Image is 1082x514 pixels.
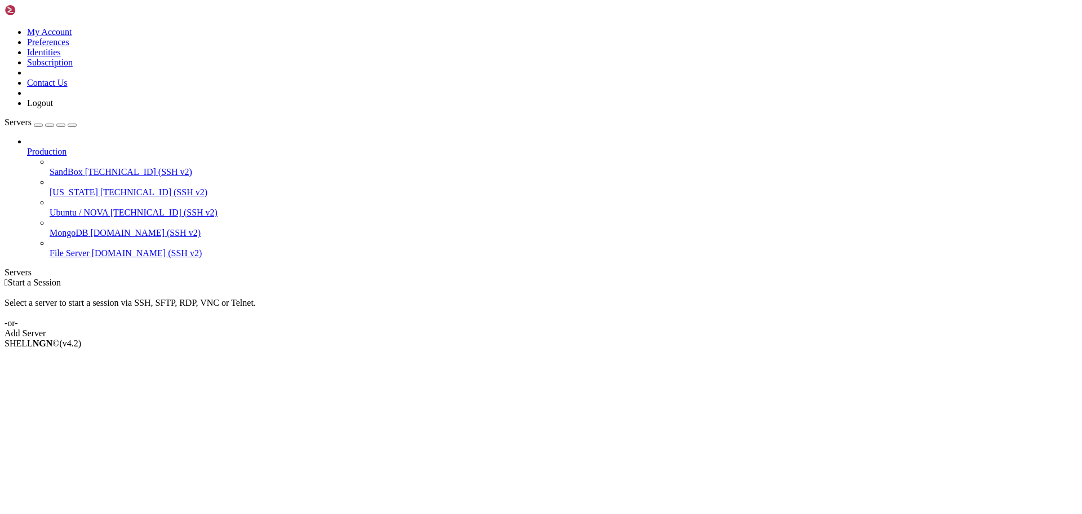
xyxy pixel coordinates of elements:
[50,228,88,238] span: MongoDB
[85,167,192,177] span: [TECHNICAL_ID] (SSH v2)
[27,78,68,87] a: Contact Us
[27,147,66,156] span: Production
[27,47,61,57] a: Identities
[50,167,83,177] span: SandBox
[50,208,108,217] span: Ubuntu / NOVA
[27,147,1077,157] a: Production
[50,197,1077,218] li: Ubuntu / NOVA [TECHNICAL_ID] (SSH v2)
[90,228,201,238] span: [DOMAIN_NAME] (SSH v2)
[27,137,1077,258] li: Production
[27,98,53,108] a: Logout
[50,177,1077,197] li: [US_STATE] [TECHNICAL_ID] (SSH v2)
[5,339,81,348] span: SHELL ©
[50,218,1077,238] li: MongoDB [DOMAIN_NAME] (SSH v2)
[50,157,1077,177] li: SandBox [TECHNICAL_ID] (SSH v2)
[50,248,90,258] span: File Server
[110,208,218,217] span: [TECHNICAL_ID] (SSH v2)
[50,248,1077,258] a: File Server [DOMAIN_NAME] (SSH v2)
[100,187,207,197] span: [TECHNICAL_ID] (SSH v2)
[33,339,53,348] b: NGN
[50,187,1077,197] a: [US_STATE] [TECHNICAL_ID] (SSH v2)
[5,328,1077,339] div: Add Server
[50,238,1077,258] li: File Server [DOMAIN_NAME] (SSH v2)
[5,117,32,127] span: Servers
[5,288,1077,328] div: Select a server to start a session via SSH, SFTP, RDP, VNC or Telnet. -or-
[5,117,77,127] a: Servers
[8,278,61,287] span: Start a Session
[27,27,72,37] a: My Account
[92,248,202,258] span: [DOMAIN_NAME] (SSH v2)
[27,58,73,67] a: Subscription
[50,228,1077,238] a: MongoDB [DOMAIN_NAME] (SSH v2)
[50,167,1077,177] a: SandBox [TECHNICAL_ID] (SSH v2)
[50,187,98,197] span: [US_STATE]
[60,339,82,348] span: 4.2.0
[27,37,69,47] a: Preferences
[50,208,1077,218] a: Ubuntu / NOVA [TECHNICAL_ID] (SSH v2)
[5,267,1077,278] div: Servers
[5,278,8,287] span: 
[5,5,69,16] img: Shellngn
